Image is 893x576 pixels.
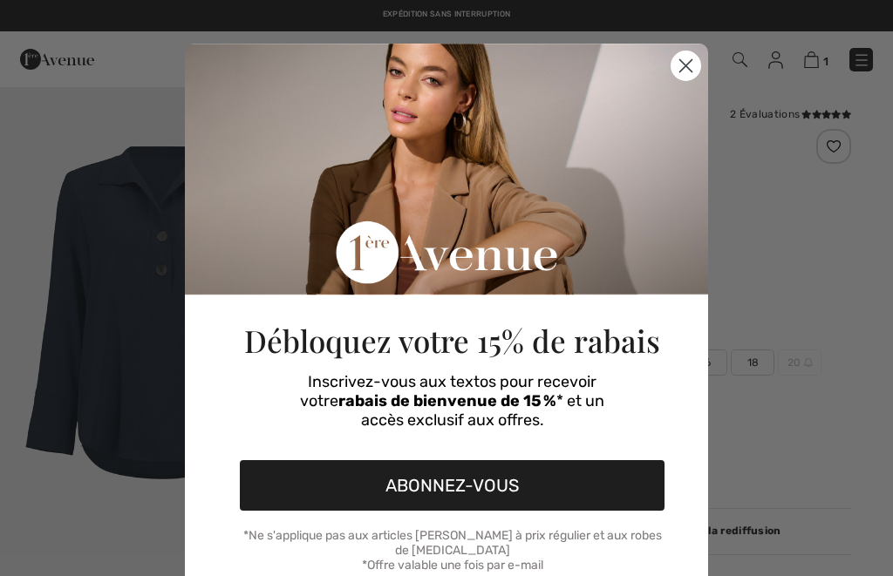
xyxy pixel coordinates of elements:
span: Inscrivez-vous aux textos pour recevoir votre * et un accès exclusif aux offres. [300,372,604,430]
span: rabais de bienvenue de 15 % [338,391,556,410]
span: Débloquez votre 15% de rabais [244,320,660,361]
button: Close dialog [671,51,701,81]
span: *Ne s'applique pas aux articles [PERSON_NAME] à prix régulier et aux robes de [MEDICAL_DATA] [243,528,662,558]
button: ABONNEZ-VOUS [240,460,665,511]
span: *Offre valable une fois par e-mail [362,558,543,573]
